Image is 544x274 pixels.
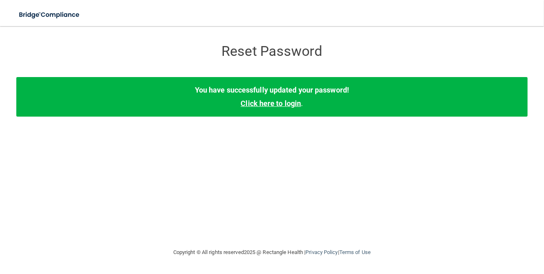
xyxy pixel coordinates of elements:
img: bridge_compliance_login_screen.278c3ca4.svg [12,7,87,23]
a: Terms of Use [339,249,371,255]
h3: Reset Password [123,44,421,59]
div: Copyright © All rights reserved 2025 @ Rectangle Health | | [123,239,421,265]
b: You have successfully updated your password! [195,86,349,94]
div: . [16,77,528,116]
a: Click here to login [241,99,301,108]
a: Privacy Policy [305,249,338,255]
